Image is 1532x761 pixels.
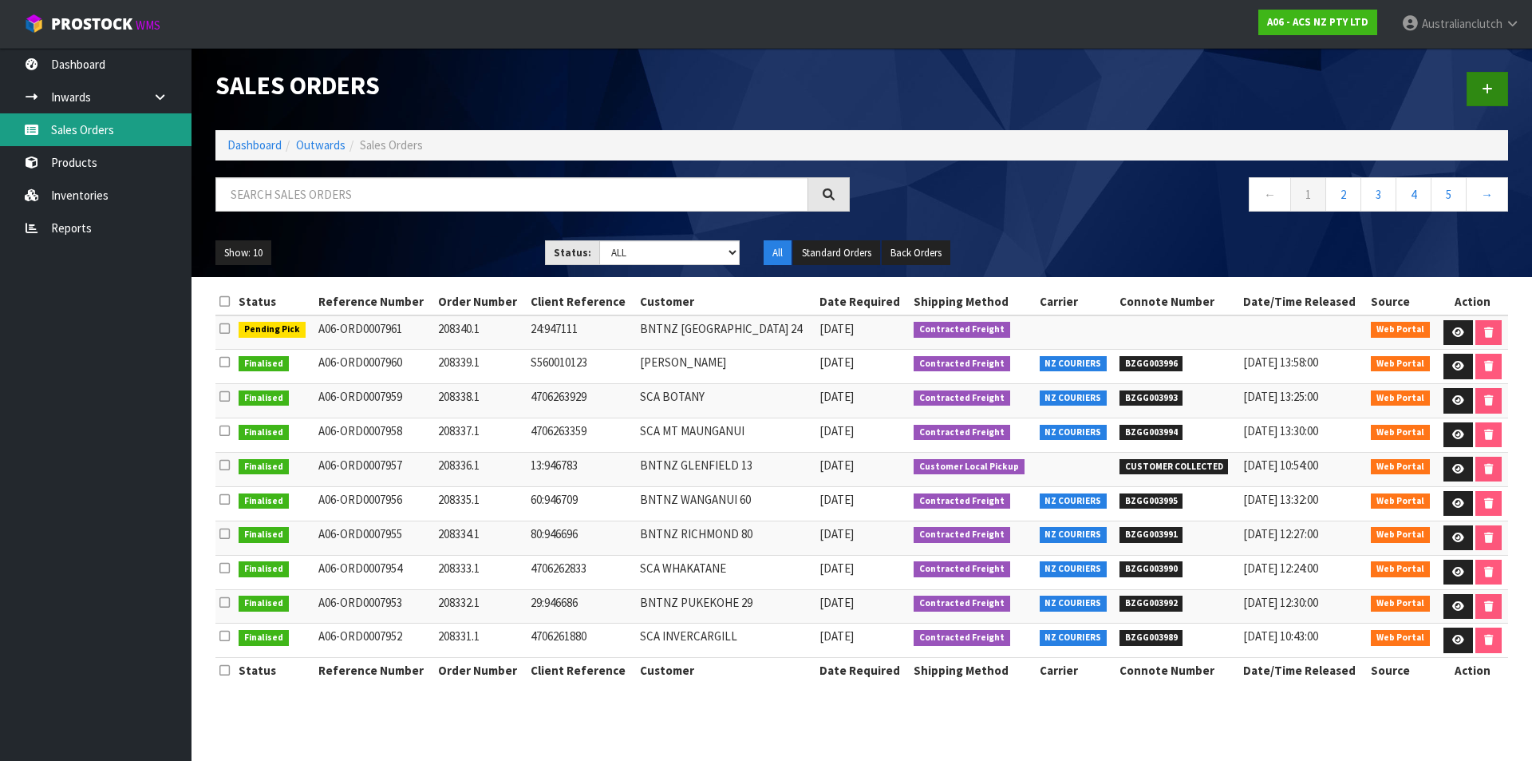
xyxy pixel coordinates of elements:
[434,589,527,624] td: 208332.1
[1371,459,1430,475] span: Web Portal
[1040,561,1108,577] span: NZ COURIERS
[1371,596,1430,612] span: Web Portal
[215,72,850,100] h1: Sales Orders
[314,418,435,452] td: A06-ORD0007958
[1438,658,1508,684] th: Action
[239,561,289,577] span: Finalised
[815,658,910,684] th: Date Required
[1119,425,1183,441] span: BZGG003994
[1036,658,1115,684] th: Carrier
[1466,177,1508,212] a: →
[914,561,1010,577] span: Contracted Freight
[24,14,44,34] img: cube-alt.png
[227,137,282,153] a: Dashboard
[764,240,792,266] button: All
[819,321,854,336] span: [DATE]
[1040,425,1108,441] span: NZ COURIERS
[1036,289,1115,315] th: Carrier
[636,658,816,684] th: Customer
[527,418,636,452] td: 4706263359
[1239,289,1367,315] th: Date/Time Released
[636,289,816,315] th: Customer
[239,322,306,338] span: Pending Pick
[314,521,435,555] td: A06-ORD0007955
[914,425,1010,441] span: Contracted Freight
[527,658,636,684] th: Client Reference
[527,315,636,350] td: 24:947111
[434,289,527,315] th: Order Number
[819,423,854,438] span: [DATE]
[239,390,289,406] span: Finalised
[434,486,527,521] td: 208335.1
[527,289,636,315] th: Client Reference
[434,658,527,684] th: Order Number
[434,624,527,658] td: 208331.1
[914,322,1010,338] span: Contracted Freight
[636,486,816,521] td: BNTNZ WANGANUI 60
[527,486,636,521] td: 60:946709
[1422,16,1502,31] span: Australianclutch
[314,384,435,418] td: A06-ORD0007959
[874,177,1508,216] nav: Page navigation
[235,289,314,315] th: Status
[215,240,271,266] button: Show: 10
[1119,527,1183,543] span: BZGG003991
[434,555,527,589] td: 208333.1
[1040,493,1108,509] span: NZ COURIERS
[1115,658,1239,684] th: Connote Number
[1119,493,1183,509] span: BZGG003995
[239,493,289,509] span: Finalised
[1119,561,1183,577] span: BZGG003990
[1371,425,1430,441] span: Web Portal
[636,350,816,384] td: [PERSON_NAME]
[1371,322,1430,338] span: Web Portal
[1243,458,1318,473] span: [DATE] 10:54:00
[1040,390,1108,406] span: NZ COURIERS
[1119,459,1229,475] span: CUSTOMER COLLECTED
[1119,356,1183,372] span: BZGG003996
[1371,630,1430,646] span: Web Portal
[527,452,636,486] td: 13:946783
[1360,177,1396,212] a: 3
[914,630,1010,646] span: Contracted Freight
[819,628,854,644] span: [DATE]
[1040,356,1108,372] span: NZ COURIERS
[1119,390,1183,406] span: BZGG003993
[636,555,816,589] td: SCA WHAKATANE
[819,595,854,610] span: [DATE]
[434,350,527,384] td: 208339.1
[1243,389,1318,404] span: [DATE] 13:25:00
[914,527,1010,543] span: Contracted Freight
[636,521,816,555] td: BNTNZ RICHMOND 80
[636,624,816,658] td: SCA INVERCARGILL
[1239,658,1367,684] th: Date/Time Released
[793,240,880,266] button: Standard Orders
[910,658,1035,684] th: Shipping Method
[910,289,1035,315] th: Shipping Method
[360,137,423,153] span: Sales Orders
[636,315,816,350] td: BNTNZ [GEOGRAPHIC_DATA] 24
[636,384,816,418] td: SCA BOTANY
[434,315,527,350] td: 208340.1
[239,527,289,543] span: Finalised
[239,425,289,441] span: Finalised
[1119,596,1183,612] span: BZGG003992
[819,492,854,507] span: [DATE]
[636,452,816,486] td: BNTNZ GLENFIELD 13
[527,555,636,589] td: 4706262833
[819,458,854,473] span: [DATE]
[434,521,527,555] td: 208334.1
[1243,355,1318,370] span: [DATE] 13:58:00
[1243,423,1318,438] span: [DATE] 13:30:00
[215,177,808,212] input: Search sales orders
[239,356,289,372] span: Finalised
[815,289,910,315] th: Date Required
[296,137,345,153] a: Outwards
[527,589,636,624] td: 29:946686
[1243,492,1318,507] span: [DATE] 13:32:00
[239,596,289,612] span: Finalised
[239,630,289,646] span: Finalised
[314,589,435,624] td: A06-ORD0007953
[314,486,435,521] td: A06-ORD0007956
[1119,630,1183,646] span: BZGG003989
